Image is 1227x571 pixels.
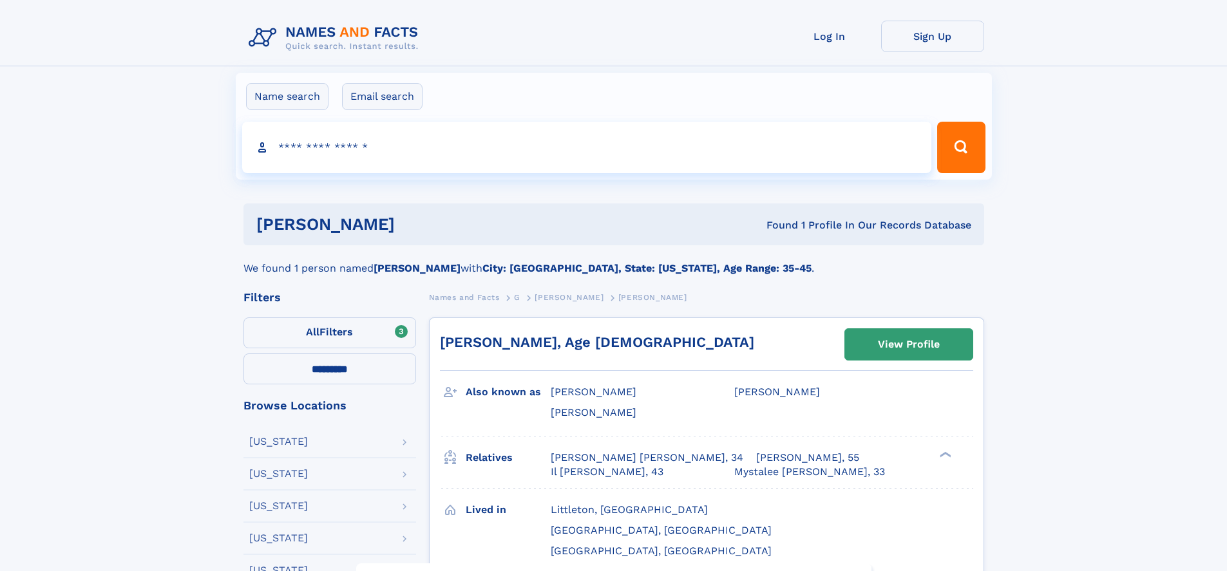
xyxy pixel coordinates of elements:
[482,262,812,274] b: City: [GEOGRAPHIC_DATA], State: [US_STATE], Age Range: 35-45
[734,386,820,398] span: [PERSON_NAME]
[535,289,604,305] a: [PERSON_NAME]
[881,21,984,52] a: Sign Up
[429,289,500,305] a: Names and Facts
[551,451,743,465] a: [PERSON_NAME] [PERSON_NAME], 34
[845,329,973,360] a: View Profile
[551,386,636,398] span: [PERSON_NAME]
[878,330,940,359] div: View Profile
[440,334,754,350] a: [PERSON_NAME], Age [DEMOGRAPHIC_DATA]
[249,469,308,479] div: [US_STATE]
[535,293,604,302] span: [PERSON_NAME]
[243,400,416,411] div: Browse Locations
[551,503,708,516] span: Littleton, [GEOGRAPHIC_DATA]
[551,524,772,536] span: [GEOGRAPHIC_DATA], [GEOGRAPHIC_DATA]
[778,21,881,52] a: Log In
[249,436,308,447] div: [US_STATE]
[551,465,663,479] a: Il [PERSON_NAME], 43
[756,451,859,465] a: [PERSON_NAME], 55
[466,381,551,403] h3: Also known as
[243,317,416,348] label: Filters
[580,218,971,232] div: Found 1 Profile In Our Records Database
[937,450,952,458] div: ❯
[514,289,520,305] a: G
[937,122,985,173] button: Search Button
[246,83,328,110] label: Name search
[551,545,772,557] span: [GEOGRAPHIC_DATA], [GEOGRAPHIC_DATA]
[466,499,551,521] h3: Lived in
[256,216,581,232] h1: [PERSON_NAME]
[551,406,636,418] span: [PERSON_NAME]
[466,447,551,469] h3: Relatives
[514,293,520,302] span: G
[374,262,461,274] b: [PERSON_NAME]
[249,501,308,511] div: [US_STATE]
[249,533,308,543] div: [US_STATE]
[342,83,423,110] label: Email search
[242,122,932,173] input: search input
[243,21,429,55] img: Logo Names and Facts
[734,465,885,479] a: Mystalee [PERSON_NAME], 33
[243,292,416,303] div: Filters
[243,245,984,276] div: We found 1 person named with .
[618,293,687,302] span: [PERSON_NAME]
[306,326,319,338] span: All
